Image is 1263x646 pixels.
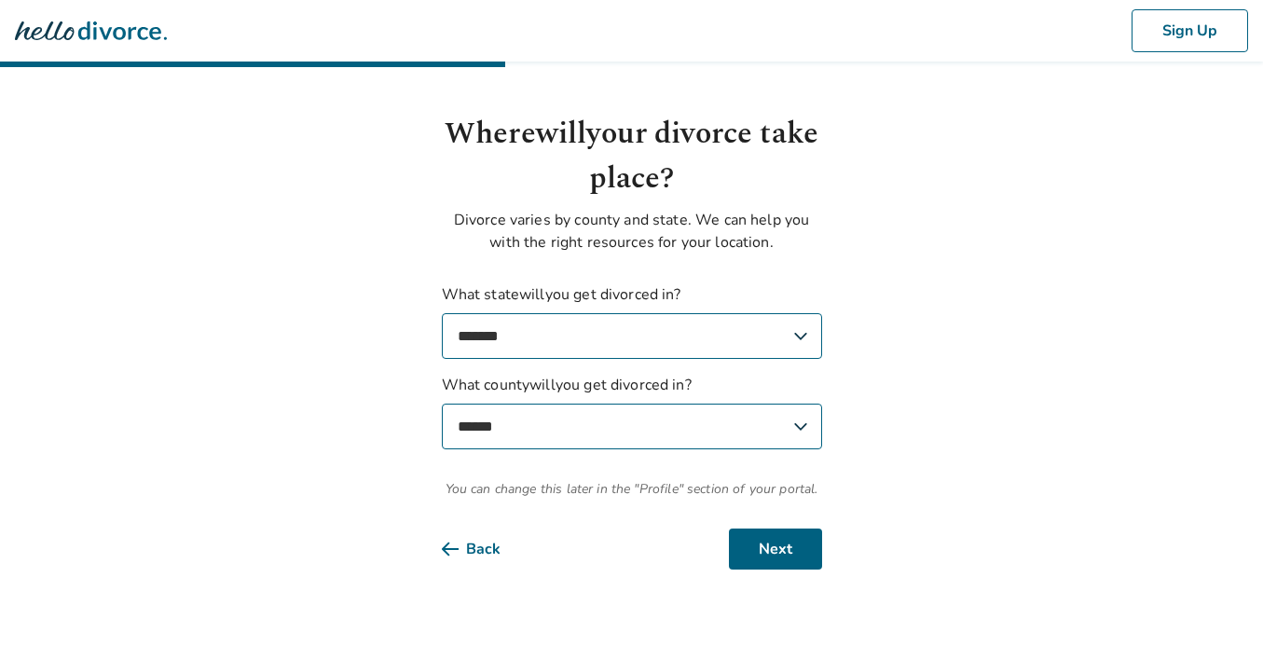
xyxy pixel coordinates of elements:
[442,374,822,449] label: What county will you get divorced in?
[442,112,822,201] h1: Where will your divorce take place?
[442,479,822,499] span: You can change this later in the "Profile" section of your portal.
[1170,557,1263,646] iframe: Chat Widget
[442,209,822,254] p: Divorce varies by county and state. We can help you with the right resources for your location.
[442,404,822,449] select: What countywillyou get divorced in?
[1132,9,1248,52] button: Sign Up
[442,313,822,359] select: What statewillyou get divorced in?
[442,283,822,359] label: What state will you get divorced in?
[442,529,530,570] button: Back
[729,529,822,570] button: Next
